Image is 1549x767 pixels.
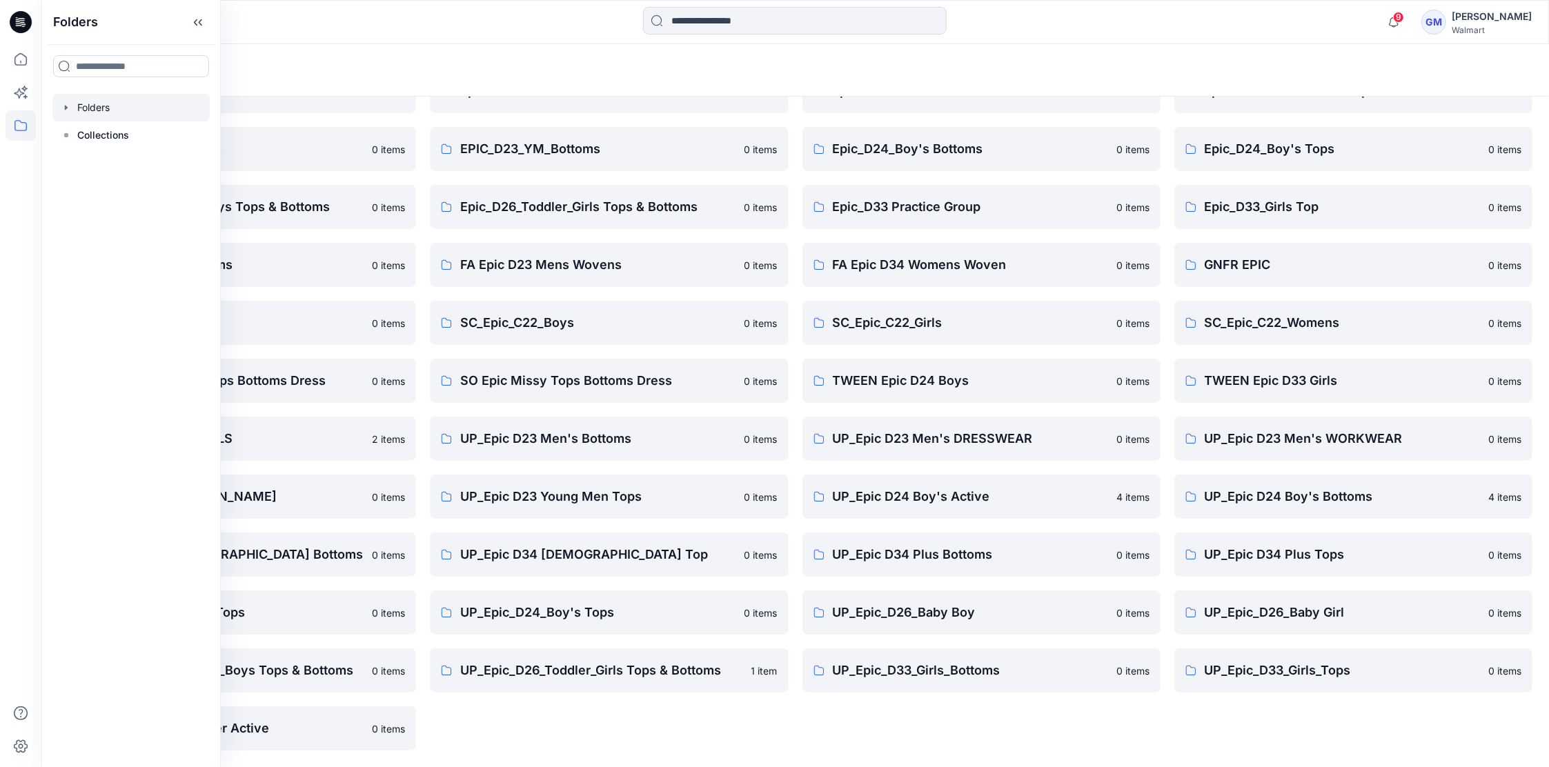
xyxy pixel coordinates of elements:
a: Epic_D24_Boy's Bottoms0 items [802,127,1161,171]
p: 0 items [372,606,405,620]
p: 0 items [372,721,405,736]
a: SO Epic Missy Tops Bottoms Dress0 items [430,359,788,403]
a: UP_Epic_D26_Toddler_Girls Tops & Bottoms1 item [430,648,788,693]
p: Epic_D24_Boy's Tops [1205,139,1480,159]
p: UP_Epic_D24_Boy's Tops [460,603,736,622]
p: 0 items [744,374,778,388]
a: SC_Epic_C22_Womens0 items [1174,301,1532,345]
p: UP_Epic_D26_Baby Girl [1205,603,1480,622]
a: UP_Epic_D26_Baby Boy0 items [802,590,1161,635]
p: 0 items [372,142,405,157]
p: Epic_D24_Boy's Bottoms [833,139,1108,159]
p: UP_Epic D23 Men's DRESSWEAR [833,429,1108,448]
p: 0 items [1116,432,1150,446]
a: Epic_D33 Practice Group0 items [802,185,1161,229]
a: Scoop_ Epic Missy Tops Bottoms Dress0 items [58,359,416,403]
a: UP_Epic D34 [DEMOGRAPHIC_DATA] Top0 items [430,532,788,577]
p: 4 items [1488,490,1521,504]
p: 0 items [372,200,405,215]
a: UP_Epic_D26_Toddler_Boys Tops & Bottoms0 items [58,648,416,693]
a: UP_Epic D34 [DEMOGRAPHIC_DATA] Bottoms0 items [58,532,416,577]
a: Epic_D26_Toddler_Girls Tops & Bottoms0 items [430,185,788,229]
p: 4 items [1116,490,1150,504]
p: Epic_D33_Girls_Bottoms [88,255,364,275]
p: TWEEN Epic D24 Boys [833,371,1108,390]
p: UP_Epic D34 [DEMOGRAPHIC_DATA] Top [460,545,736,564]
p: SC_Epic_C22_Girls [833,313,1108,332]
a: UP_Epic D24 Boy's Active4 items [802,475,1161,519]
p: 0 items [744,316,778,330]
p: 0 items [1116,606,1150,620]
p: 0 items [372,490,405,504]
a: UP_Epic D24 Boy's Bottoms4 items [1174,475,1532,519]
p: UP_Epic_D26_Toddler_Boys Tops & Bottoms [88,661,364,680]
p: FA Epic D23 Mens Wovens [460,255,736,275]
p: UP_Epic D34 [DEMOGRAPHIC_DATA] Bottoms [88,545,364,564]
p: UP_Epic_D33_Girls_Tops [1205,661,1480,680]
p: 0 items [1488,374,1521,388]
p: 0 items [1488,548,1521,562]
p: Epic_D33 Practice Group [833,197,1108,217]
a: UP_Epic_D33_Girls_Tops0 items [1174,648,1532,693]
a: Epic_D24_Boy's Tops0 items [1174,127,1532,171]
p: UP_Epic D23 Men's Bottoms [460,429,736,448]
a: UP_Epic D34 Plus Bottoms0 items [802,532,1161,577]
p: 0 items [1488,258,1521,272]
p: 0 items [1116,142,1150,157]
p: 2 items [372,432,405,446]
p: 0 items [1116,200,1150,215]
p: Scoop_ Epic Missy Tops Bottoms Dress [88,371,364,390]
p: UP_Epic_D33_Girls_Bottoms [833,661,1108,680]
a: SC_Epic_C22_Girls0 items [802,301,1161,345]
p: SC_Epic_C22_Boys [460,313,736,332]
a: TWEEN Epic D33 Girls0 items [1174,359,1532,403]
p: 0 items [744,548,778,562]
p: 0 items [372,548,405,562]
p: Epic_D33_Girls Top [1205,197,1480,217]
a: UP_Epic_D23_Men's Tops0 items [58,590,416,635]
p: TWEEN EPIC D33 GIRLS [88,429,364,448]
p: 0 items [1116,258,1150,272]
p: 0 items [1488,606,1521,620]
p: 1 item [751,664,778,678]
p: 0 items [744,200,778,215]
a: UP_Epic D34 Plus Tops0 items [1174,532,1532,577]
div: [PERSON_NAME] [1452,8,1532,25]
p: Epic_D23_Men's Tops [88,139,364,159]
p: 0 items [372,664,405,678]
span: 9 [1393,12,1404,23]
p: 0 items [1488,432,1521,446]
div: Walmart [1452,25,1532,35]
p: 0 items [744,490,778,504]
p: GNFR EPIC [1205,255,1480,275]
a: Epic_D33_Girls Top0 items [1174,185,1532,229]
a: UP_Epic D23 Men's Bottoms0 items [430,417,788,461]
a: FA Epic D34 Womens Woven0 items [802,243,1161,287]
p: 0 items [1116,548,1150,562]
p: 0 items [372,374,405,388]
p: Practice group [88,313,364,332]
p: FA Epic D34 Womens Woven [833,255,1108,275]
p: UP_Epic D34 Plus Bottoms [833,545,1108,564]
p: Epic_D26_Toddler_Boys Tops & Bottoms [88,197,364,217]
p: 0 items [372,258,405,272]
a: UP_EpicP_D26_Toddler Active0 items [58,706,416,750]
a: UP_Epic D23 Men's WORKWEAR0 items [1174,417,1532,461]
a: SC_Epic_C22_Boys0 items [430,301,788,345]
a: TWEEN EPIC D33 GIRLS2 items [58,417,416,461]
p: UP_Epic_D26_Toddler_Girls Tops & Bottoms [460,661,742,680]
p: 0 items [1488,142,1521,157]
p: UP_EpicP_D26_Toddler Active [88,719,364,738]
p: UP_Epic_D23_Men's Tops [88,603,364,622]
a: GNFR EPIC0 items [1174,243,1532,287]
p: 0 items [744,606,778,620]
div: GM [1421,10,1446,34]
a: Epic_D26_Toddler_Boys Tops & Bottoms0 items [58,185,416,229]
p: SO Epic Missy Tops Bottoms Dress [460,371,736,390]
p: 0 items [1116,374,1150,388]
p: 0 items [744,258,778,272]
p: 0 items [1488,200,1521,215]
p: 0 items [744,142,778,157]
p: Collections [77,127,129,143]
p: 0 items [372,316,405,330]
